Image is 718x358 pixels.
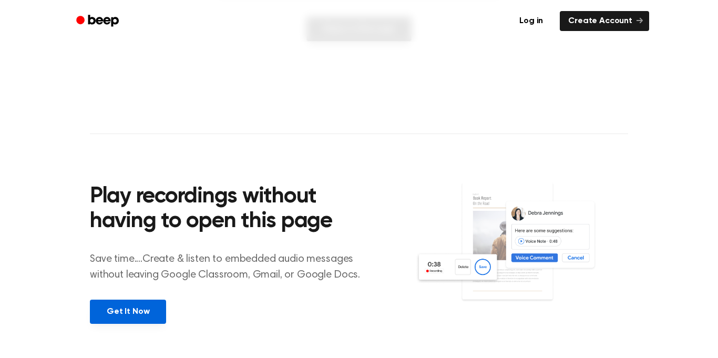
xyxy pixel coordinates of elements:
a: Create Account [560,11,649,31]
h2: Play recordings without having to open this page [90,185,373,234]
a: Get It Now [90,300,166,324]
img: Voice Comments on Docs and Recording Widget [415,181,628,323]
p: Save time....Create & listen to embedded audio messages without leaving Google Classroom, Gmail, ... [90,251,373,283]
a: Beep [69,11,128,32]
a: Log in [509,9,553,33]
